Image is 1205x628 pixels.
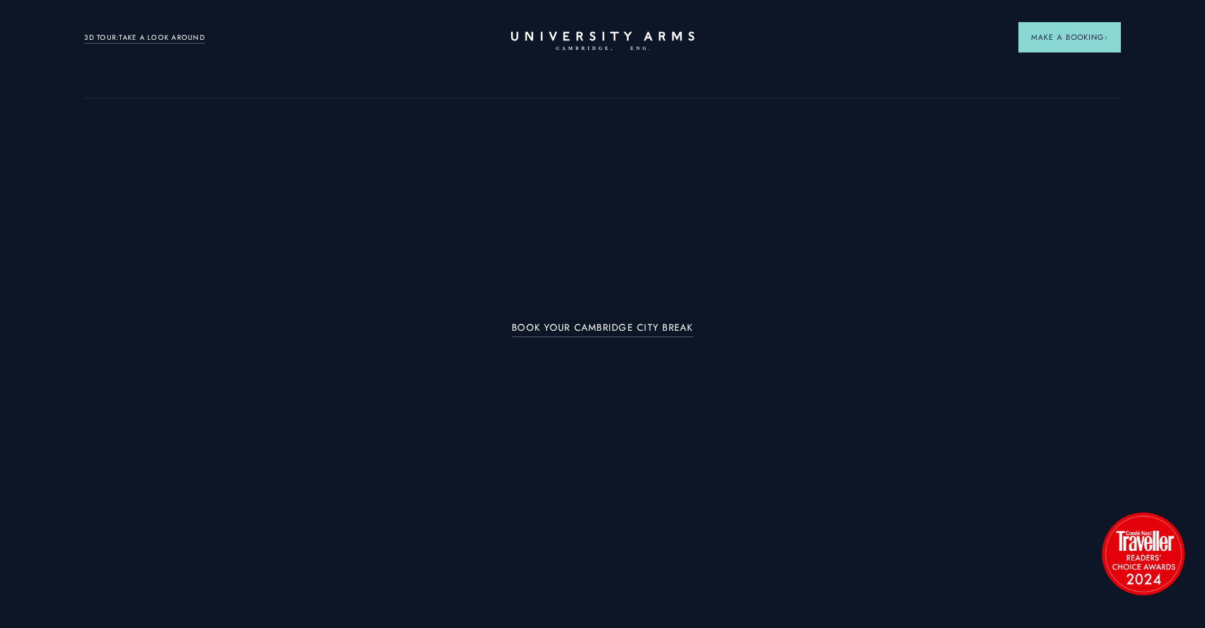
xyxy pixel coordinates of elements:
[1018,22,1121,52] button: Make a BookingArrow icon
[1096,506,1190,601] img: image-2524eff8f0c5d55edbf694693304c4387916dea5-1501x1501-png
[84,32,205,44] a: 3D TOUR:TAKE A LOOK AROUND
[511,32,695,51] a: Home
[1104,35,1108,40] img: Arrow icon
[1031,32,1108,43] span: Make a Booking
[512,323,693,337] a: BOOK YOUR CAMBRIDGE CITY BREAK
